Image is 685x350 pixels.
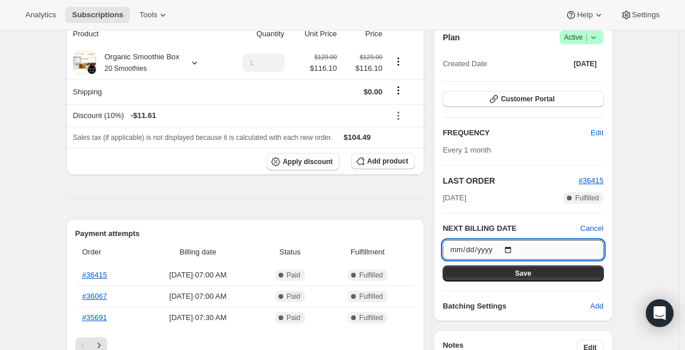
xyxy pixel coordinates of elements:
span: Status [260,246,320,258]
span: Customer Portal [501,94,554,104]
span: - $11.61 [131,110,156,121]
button: Edit [584,124,610,142]
button: [DATE] [567,56,604,72]
button: Product actions [389,55,408,68]
span: $116.10 [344,63,382,74]
button: Tools [132,7,176,23]
span: $0.00 [364,87,383,96]
h2: Payment attempts [75,228,416,239]
small: $129.00 [360,54,382,60]
span: Fulfilled [575,193,599,203]
h2: FREQUENCY [443,127,591,139]
span: Sales tax (if applicable) is not displayed because it is calculated with each new order. [73,134,333,142]
h2: Plan [443,32,460,43]
span: Settings [632,10,660,20]
span: Paid [287,271,300,280]
span: Active [564,32,599,43]
div: Organic Smoothie Box [96,51,180,74]
span: Add [590,300,603,312]
th: Shipping [66,79,223,104]
th: Unit Price [288,21,340,47]
span: Every 1 month [443,146,491,154]
span: Tools [139,10,157,20]
span: [DATE] · 07:00 AM [143,269,253,281]
button: Save [443,265,603,281]
th: Product [66,21,223,47]
div: Open Intercom Messenger [646,299,673,327]
span: Fulfilled [359,313,383,322]
img: product img [73,51,96,74]
a: #36415 [579,176,603,185]
span: Billing date [143,246,253,258]
span: [DATE] · 07:00 AM [143,291,253,302]
span: [DATE] [574,59,597,69]
button: Shipping actions [389,84,408,97]
span: | [585,33,587,42]
a: #36067 [82,292,107,300]
h2: NEXT BILLING DATE [443,223,580,234]
span: Paid [287,292,300,301]
button: Subscriptions [65,7,130,23]
span: Edit [591,127,603,139]
button: Analytics [18,7,63,23]
th: Quantity [222,21,288,47]
button: Settings [614,7,667,23]
small: $129.00 [314,54,337,60]
small: 20 Smoothies [105,64,147,73]
span: Fulfilled [359,271,383,280]
span: Add product [367,157,408,166]
h2: LAST ORDER [443,175,579,187]
h6: Batching Settings [443,300,590,312]
button: Add [583,297,610,315]
div: Discount (10%) [73,110,383,121]
span: Apply discount [283,157,333,166]
button: Customer Portal [443,91,603,107]
button: Cancel [580,223,603,234]
th: Price [340,21,386,47]
span: Fulfillment [327,246,408,258]
span: Analytics [25,10,56,20]
button: #36415 [579,175,603,187]
button: Add product [351,153,415,169]
th: Order [75,239,140,265]
span: $104.49 [344,133,371,142]
span: $116.10 [310,63,337,74]
a: #35691 [82,313,107,322]
button: Apply discount [267,153,340,170]
span: [DATE] · 07:30 AM [143,312,253,324]
span: [DATE] [443,192,466,204]
span: Help [577,10,592,20]
a: #36415 [82,271,107,279]
span: Save [515,269,531,278]
span: Created Date [443,58,487,70]
span: Paid [287,313,300,322]
span: Fulfilled [359,292,383,301]
button: Help [558,7,611,23]
span: Subscriptions [72,10,123,20]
